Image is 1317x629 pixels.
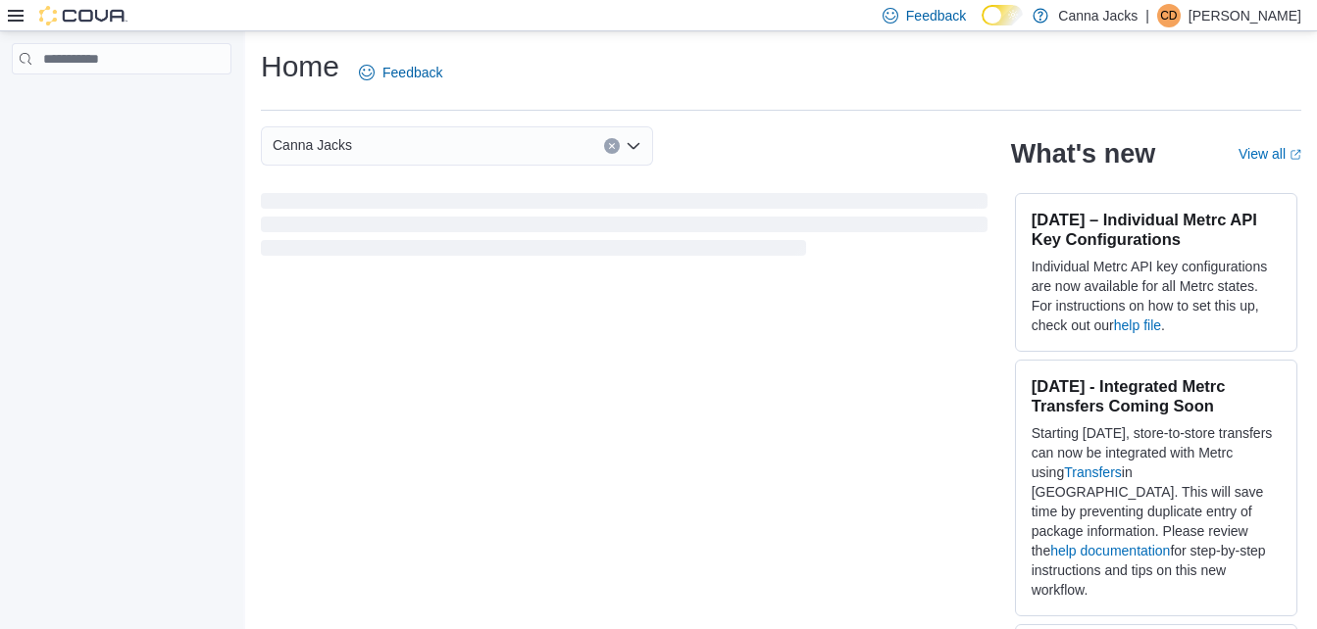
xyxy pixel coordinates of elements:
[382,63,442,82] span: Feedback
[906,6,966,25] span: Feedback
[1114,317,1161,333] a: help file
[1064,464,1122,480] a: Transfers
[1160,4,1177,27] span: CD
[273,133,352,157] span: Canna Jacks
[604,138,620,154] button: Clear input
[982,5,1023,25] input: Dark Mode
[1032,257,1281,335] p: Individual Metrc API key configurations are now available for all Metrc states. For instructions ...
[982,25,983,26] span: Dark Mode
[626,138,641,154] button: Open list of options
[1032,210,1281,249] h3: [DATE] – Individual Metrc API Key Configurations
[1157,4,1181,27] div: Christal Duffield
[1058,4,1138,27] p: Canna Jacks
[1189,4,1301,27] p: [PERSON_NAME]
[39,6,127,25] img: Cova
[261,197,988,260] span: Loading
[1145,4,1149,27] p: |
[351,53,450,92] a: Feedback
[1032,423,1281,600] p: Starting [DATE], store-to-store transfers can now be integrated with Metrc using in [GEOGRAPHIC_D...
[1032,376,1281,415] h3: [DATE] - Integrated Metrc Transfers Coming Soon
[1050,543,1170,558] a: help documentation
[1011,138,1155,169] h2: What's new
[1239,146,1301,162] a: View allExternal link
[261,47,339,86] h1: Home
[1290,149,1301,161] svg: External link
[12,78,231,125] nav: Complex example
